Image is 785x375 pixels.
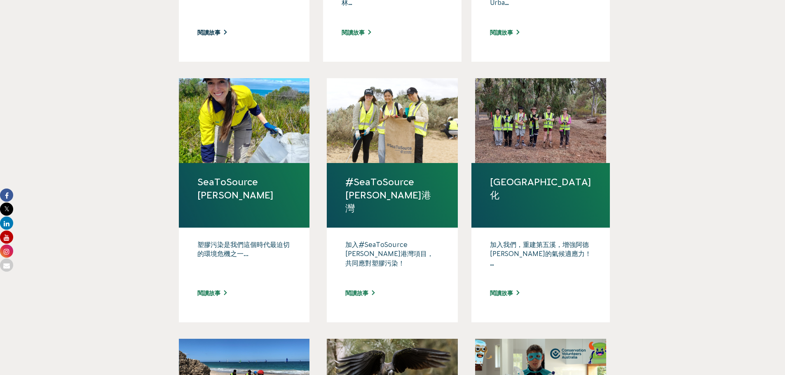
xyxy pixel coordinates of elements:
[197,177,274,200] font: SeaToSource [PERSON_NAME]
[342,29,371,36] a: 閱讀故事
[197,290,227,296] a: 閱讀故事
[345,290,375,296] a: 閱讀故事
[490,290,513,296] font: 閱讀故事
[490,290,519,296] a: 閱讀故事
[345,290,368,296] font: 閱讀故事
[345,241,434,267] font: 加入#SeaToSource [PERSON_NAME]港灣項目，共同應對塑膠污染！
[490,175,591,202] a: [GEOGRAPHIC_DATA]化
[345,175,439,215] a: #SeaToSource [PERSON_NAME]港灣
[490,241,591,267] font: 加入我們，重建第五溪，增強阿德[PERSON_NAME]的氣候適應力！ …
[490,29,519,36] a: 閱讀故事
[197,29,220,36] font: 閱讀故事
[345,177,431,214] font: #SeaToSource [PERSON_NAME]港灣
[342,29,365,36] font: 閱讀故事
[197,241,290,257] font: 塑膠污染是我們這個時代最迫切的環境危機之一...
[197,175,291,202] a: SeaToSource [PERSON_NAME]
[197,29,227,36] a: 閱讀故事
[197,290,220,296] font: 閱讀故事
[490,177,591,200] font: [GEOGRAPHIC_DATA]化
[490,29,513,36] font: 閱讀故事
